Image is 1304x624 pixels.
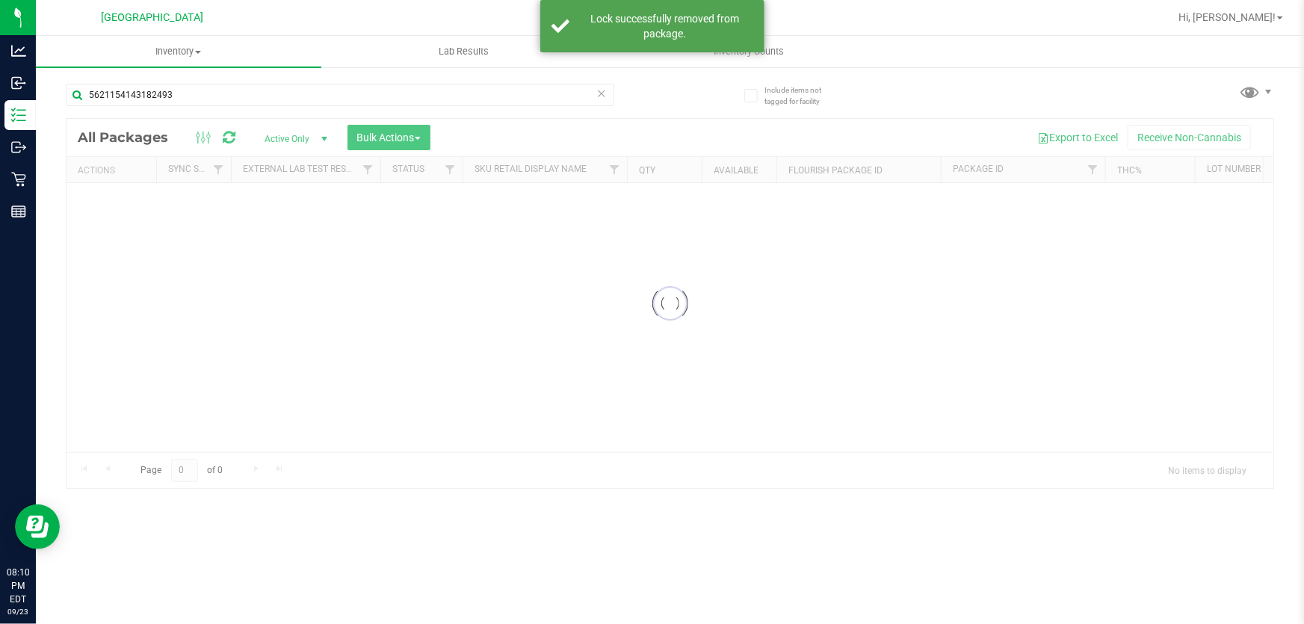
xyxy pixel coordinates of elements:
[11,43,26,58] inline-svg: Analytics
[596,84,607,103] span: Clear
[36,45,321,58] span: Inventory
[11,140,26,155] inline-svg: Outbound
[418,45,509,58] span: Lab Results
[321,36,607,67] a: Lab Results
[102,11,204,24] span: [GEOGRAPHIC_DATA]
[578,11,753,41] div: Lock successfully removed from package.
[1178,11,1276,23] span: Hi, [PERSON_NAME]!
[7,606,29,617] p: 09/23
[66,84,614,106] input: Search Package ID, Item Name, SKU, Lot or Part Number...
[11,108,26,123] inline-svg: Inventory
[764,84,839,107] span: Include items not tagged for facility
[7,566,29,606] p: 08:10 PM EDT
[11,75,26,90] inline-svg: Inbound
[15,504,60,549] iframe: Resource center
[36,36,321,67] a: Inventory
[11,204,26,219] inline-svg: Reports
[11,172,26,187] inline-svg: Retail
